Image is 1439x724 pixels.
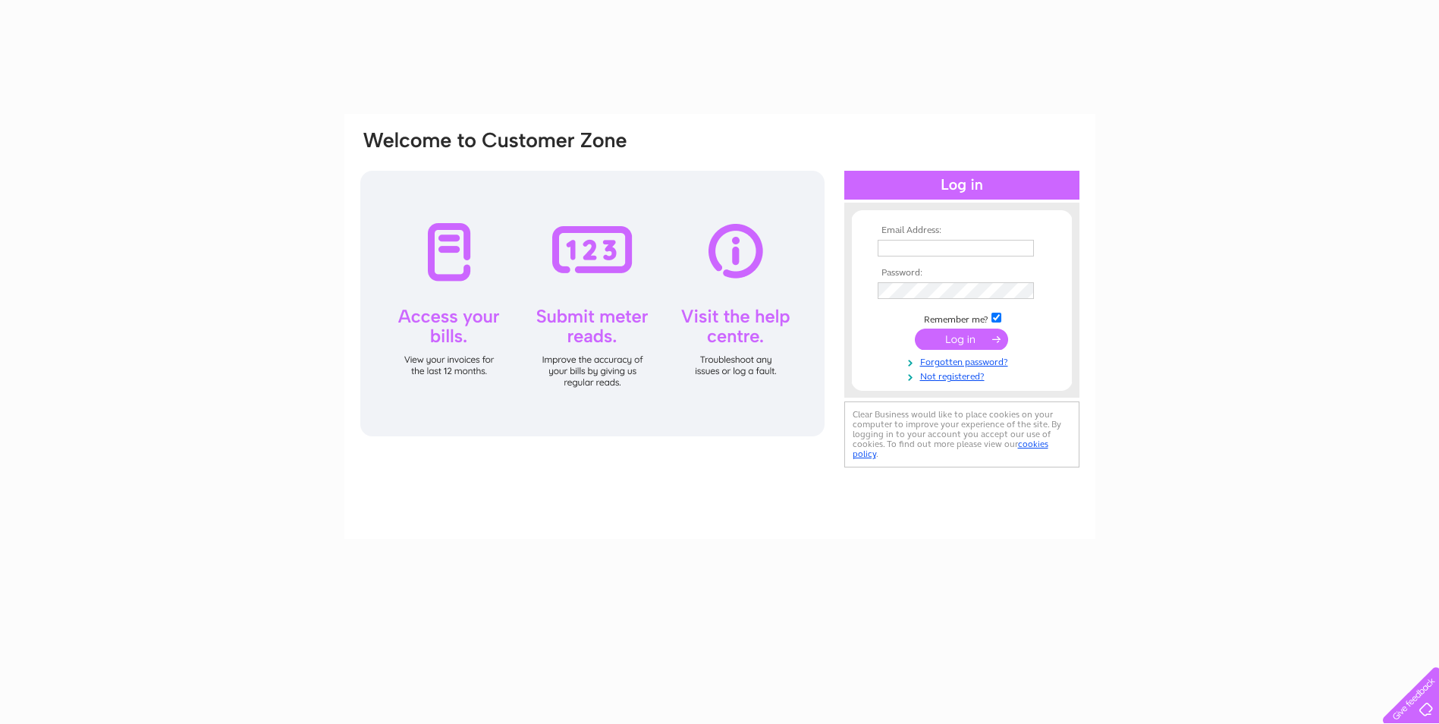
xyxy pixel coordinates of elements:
[874,268,1050,279] th: Password:
[844,401,1079,467] div: Clear Business would like to place cookies on your computer to improve your experience of the sit...
[874,225,1050,236] th: Email Address:
[878,368,1050,382] a: Not registered?
[874,310,1050,326] td: Remember me?
[915,329,1008,350] input: Submit
[853,439,1048,459] a: cookies policy
[878,354,1050,368] a: Forgotten password?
